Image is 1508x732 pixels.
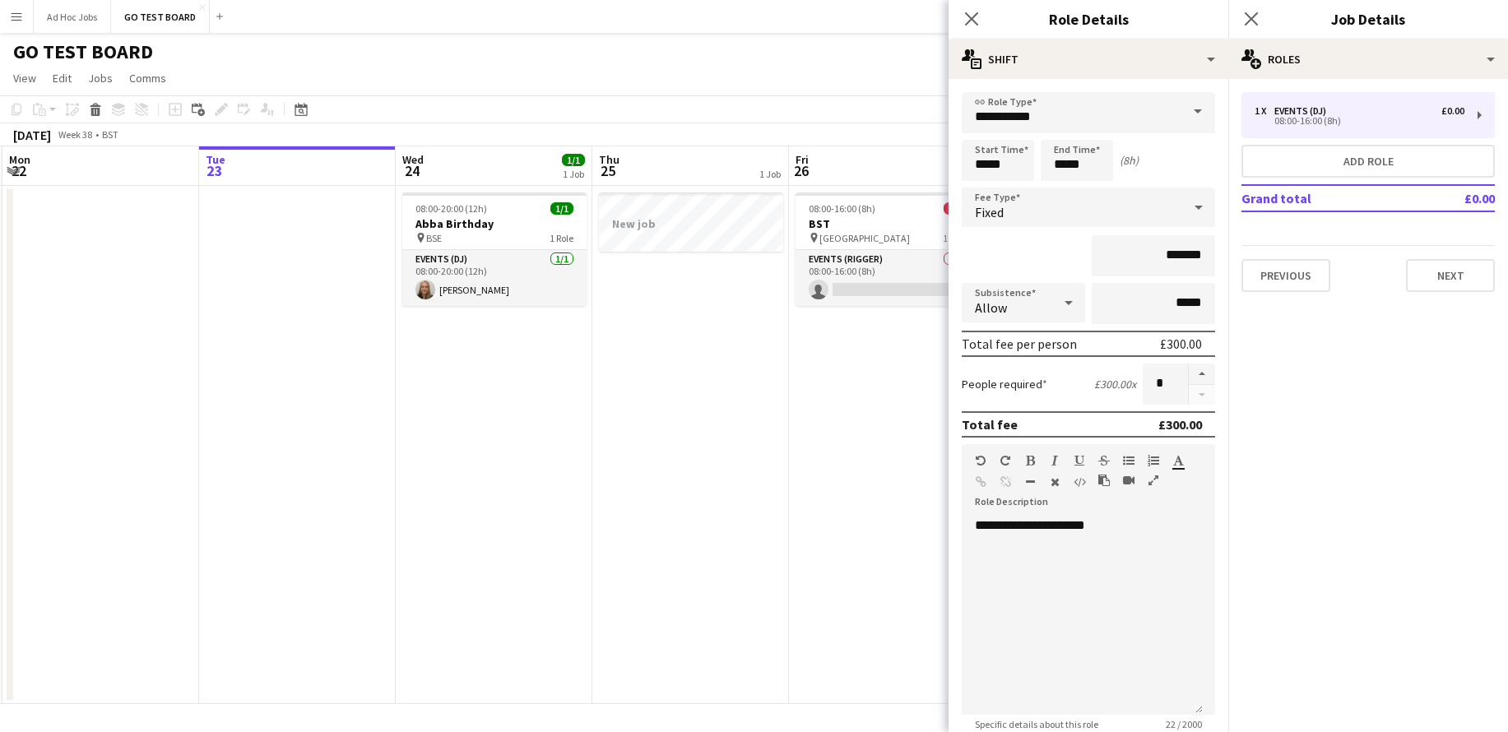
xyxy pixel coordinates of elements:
[111,1,210,33] button: GO TEST BOARD
[46,67,78,89] a: Edit
[1228,39,1508,79] div: Roles
[599,152,619,167] span: Thu
[400,161,424,180] span: 24
[1049,454,1060,467] button: Italic
[793,161,809,180] span: 26
[796,192,980,306] app-job-card: 08:00-16:00 (8h)0/1BST [GEOGRAPHIC_DATA]1 RoleEvents (Rigger)0/108:00-16:00 (8h)
[796,152,809,167] span: Fri
[1441,105,1464,117] div: £0.00
[53,71,72,86] span: Edit
[1148,454,1159,467] button: Ordered List
[1098,474,1110,487] button: Paste as plain text
[1123,454,1134,467] button: Unordered List
[402,216,587,231] h3: Abba Birthday
[1241,185,1417,211] td: Grand total
[1153,718,1215,730] span: 22 / 2000
[1417,185,1495,211] td: £0.00
[1024,475,1036,489] button: Horizontal Line
[81,67,119,89] a: Jobs
[962,336,1077,352] div: Total fee per person
[54,128,95,141] span: Week 38
[550,232,573,244] span: 1 Role
[809,202,875,215] span: 08:00-16:00 (8h)
[13,71,36,86] span: View
[1228,8,1508,30] h3: Job Details
[34,1,111,33] button: Ad Hoc Jobs
[129,71,166,86] span: Comms
[1148,474,1159,487] button: Fullscreen
[1074,454,1085,467] button: Underline
[1074,475,1085,489] button: HTML Code
[596,161,619,180] span: 25
[944,202,967,215] span: 0/1
[1024,454,1036,467] button: Bold
[88,71,113,86] span: Jobs
[562,154,585,166] span: 1/1
[962,377,1047,391] label: People required
[1120,153,1139,168] div: (8h)
[1098,454,1110,467] button: Strikethrough
[203,161,225,180] span: 23
[1255,117,1464,125] div: 08:00-16:00 (8h)
[13,127,51,143] div: [DATE]
[975,204,1004,220] span: Fixed
[1049,475,1060,489] button: Clear Formatting
[1000,454,1011,467] button: Redo
[550,202,573,215] span: 1/1
[962,416,1018,433] div: Total fee
[796,216,980,231] h3: BST
[7,67,43,89] a: View
[1406,259,1495,292] button: Next
[819,232,910,244] span: [GEOGRAPHIC_DATA]
[1189,364,1215,385] button: Increase
[123,67,173,89] a: Comms
[102,128,118,141] div: BST
[949,39,1228,79] div: Shift
[949,8,1228,30] h3: Role Details
[1158,416,1202,433] div: £300.00
[796,250,980,306] app-card-role: Events (Rigger)0/108:00-16:00 (8h)
[1255,105,1274,117] div: 1 x
[426,232,442,244] span: BSE
[1123,474,1134,487] button: Insert video
[1160,336,1202,352] div: £300.00
[402,192,587,306] app-job-card: 08:00-20:00 (12h)1/1Abba Birthday BSE1 RoleEvents (DJ)1/108:00-20:00 (12h)[PERSON_NAME]
[402,250,587,306] app-card-role: Events (DJ)1/108:00-20:00 (12h)[PERSON_NAME]
[962,718,1111,730] span: Specific details about this role
[1241,259,1330,292] button: Previous
[415,202,487,215] span: 08:00-20:00 (12h)
[975,454,986,467] button: Undo
[563,168,584,180] div: 1 Job
[599,216,783,231] h3: New job
[1172,454,1184,467] button: Text Color
[975,299,1007,316] span: Allow
[13,39,153,64] h1: GO TEST BOARD
[759,168,781,180] div: 1 Job
[1241,145,1495,178] button: Add role
[599,192,783,252] app-job-card: New job
[1094,377,1136,391] div: £300.00 x
[1274,105,1333,117] div: Events (DJ)
[206,152,225,167] span: Tue
[943,232,967,244] span: 1 Role
[402,152,424,167] span: Wed
[9,152,30,167] span: Mon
